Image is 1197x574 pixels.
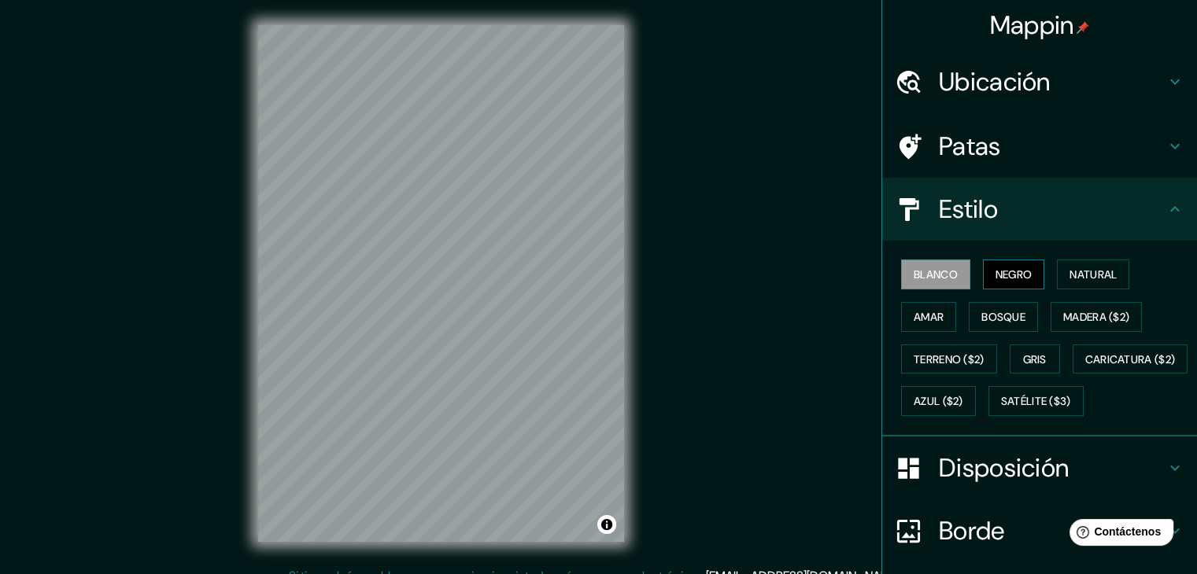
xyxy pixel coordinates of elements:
div: Disposición [882,436,1197,499]
font: Amar [914,310,944,324]
div: Borde [882,499,1197,562]
font: Borde [939,514,1005,547]
font: Ubicación [939,65,1051,98]
button: Satélite ($3) [988,386,1084,416]
div: Estilo [882,178,1197,241]
div: Ubicación [882,50,1197,113]
font: Azul ($2) [914,395,963,409]
div: Patas [882,115,1197,178]
font: Blanco [914,267,958,281]
button: Azul ($2) [901,386,976,416]
font: Estilo [939,193,998,226]
button: Caricatura ($2) [1073,344,1188,374]
button: Negro [983,259,1045,289]
button: Madera ($2) [1051,302,1142,332]
font: Mappin [990,9,1074,42]
font: Caricatura ($2) [1085,352,1176,366]
button: Gris [1010,344,1060,374]
font: Disposición [939,451,1069,484]
font: Patas [939,130,1001,163]
iframe: Lanzador de widgets de ayuda [1057,513,1180,557]
font: Natural [1070,267,1117,281]
font: Gris [1023,352,1047,366]
button: Amar [901,302,956,332]
font: Madera ($2) [1063,310,1129,324]
font: Terreno ($2) [914,352,985,366]
button: Blanco [901,259,970,289]
font: Bosque [981,310,1025,324]
button: Bosque [969,302,1038,332]
canvas: Mapa [258,25,624,542]
button: Terreno ($2) [901,344,997,374]
button: Natural [1057,259,1129,289]
img: pin-icon.png [1077,21,1089,34]
font: Negro [996,267,1033,281]
button: Activar o desactivar atribución [597,515,616,534]
font: Satélite ($3) [1001,395,1071,409]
